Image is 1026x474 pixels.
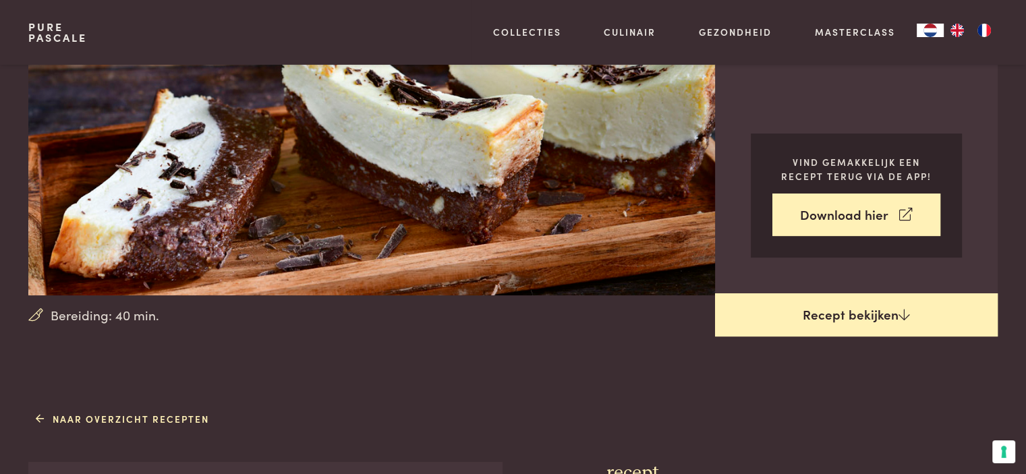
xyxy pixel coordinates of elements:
[772,155,940,183] p: Vind gemakkelijk een recept terug via de app!
[28,22,87,43] a: PurePascale
[917,24,944,37] div: Language
[815,25,895,39] a: Masterclass
[772,194,940,236] a: Download hier
[604,25,656,39] a: Culinair
[917,24,944,37] a: NL
[699,25,772,39] a: Gezondheid
[971,24,998,37] a: FR
[493,25,561,39] a: Collecties
[992,440,1015,463] button: Uw voorkeuren voor toestemming voor trackingtechnologieën
[51,305,159,325] span: Bereiding: 40 min.
[944,24,971,37] a: EN
[917,24,998,37] aside: Language selected: Nederlands
[36,412,209,426] a: Naar overzicht recepten
[715,293,998,336] a: Recept bekijken
[944,24,998,37] ul: Language list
